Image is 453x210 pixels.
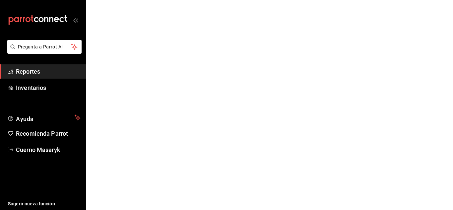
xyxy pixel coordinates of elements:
a: Pregunta a Parrot AI [5,48,82,55]
span: Pregunta a Parrot AI [18,43,71,50]
span: Reportes [16,67,81,76]
span: Cuerno Masaryk [16,145,81,154]
button: Pregunta a Parrot AI [7,40,82,54]
button: open_drawer_menu [73,17,78,23]
span: Recomienda Parrot [16,129,81,138]
span: Sugerir nueva función [8,200,81,207]
span: Ayuda [16,114,72,122]
span: Inventarios [16,83,81,92]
